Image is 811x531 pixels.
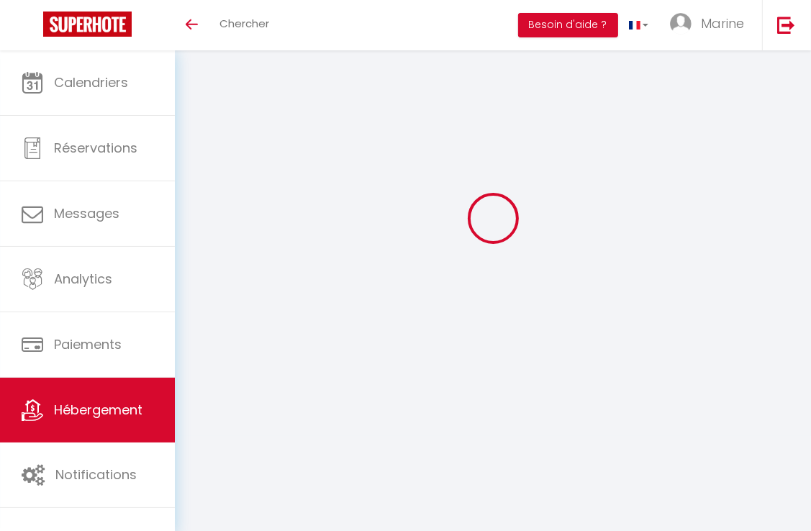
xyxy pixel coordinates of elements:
span: Réservations [54,139,137,157]
span: Chercher [219,16,269,31]
img: ... [670,13,692,35]
span: Hébergement [54,401,142,419]
span: Notifications [55,466,137,484]
span: Paiements [54,335,122,353]
img: Super Booking [43,12,132,37]
span: Messages [54,204,119,222]
span: Calendriers [54,73,128,91]
span: Marine [701,14,744,32]
span: Analytics [54,270,112,288]
button: Besoin d'aide ? [518,13,618,37]
img: logout [777,16,795,34]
